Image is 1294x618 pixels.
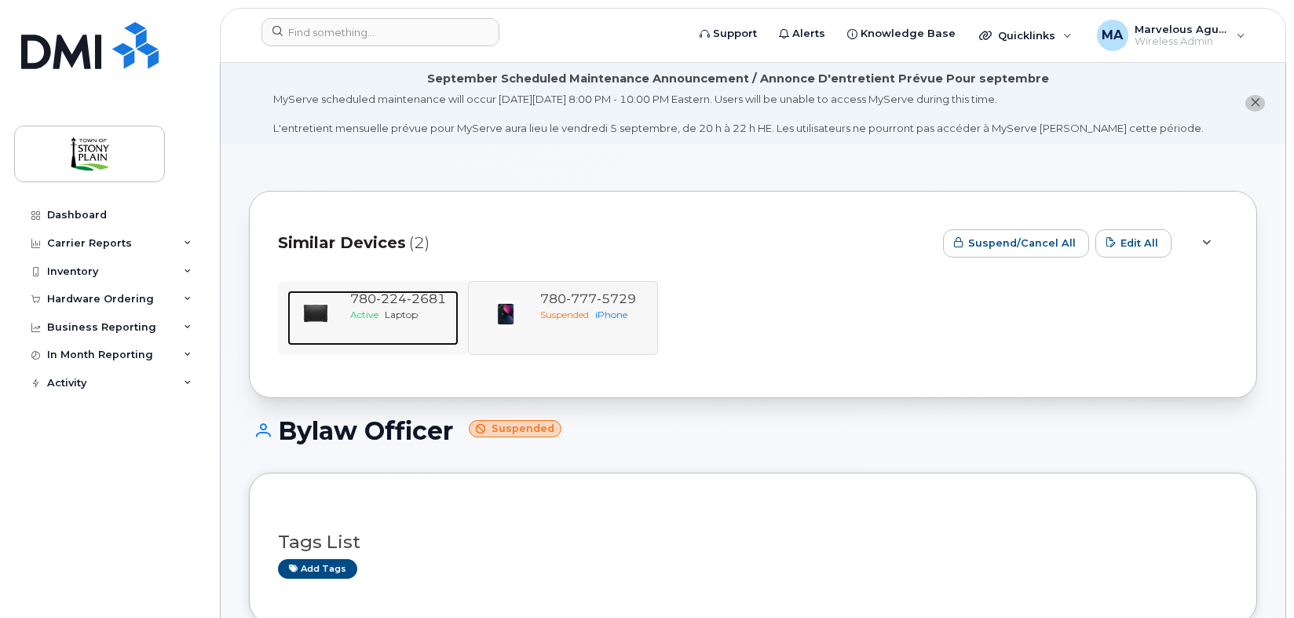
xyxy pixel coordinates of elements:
[1095,229,1172,258] button: Edit All
[407,291,446,306] span: 2681
[287,291,459,346] a: 7802242681ActiveLaptop
[427,71,1049,87] div: September Scheduled Maintenance Announcement / Annonce D'entretient Prévue Pour septembre
[1245,95,1265,112] button: close notification
[943,229,1089,258] button: Suspend/Cancel All
[278,532,1228,552] h3: Tags List
[1120,236,1158,250] span: Edit All
[409,232,430,254] span: (2)
[249,417,1257,444] h1: Bylaw Officer
[350,309,378,320] span: Active
[350,291,446,306] span: 780
[376,291,407,306] span: 224
[385,309,418,320] span: Laptop
[968,236,1076,250] span: Suspend/Cancel All
[469,420,561,438] small: Suspended
[278,232,406,254] span: Similar Devices
[278,559,357,579] a: Add tags
[300,298,331,330] img: image20231002-3703462-xtbg0s.jpeg
[273,92,1204,136] div: MyServe scheduled maintenance will occur [DATE][DATE] 8:00 PM - 10:00 PM Eastern. Users will be u...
